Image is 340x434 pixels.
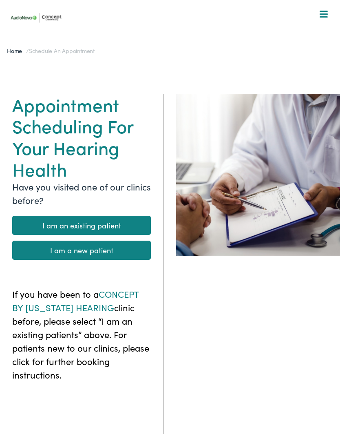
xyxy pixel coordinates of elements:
a: I am an existing patient [12,216,151,235]
span: Schedule an Appointment [29,46,95,55]
a: Home [7,46,26,55]
span: / [7,46,95,55]
a: What We Offer [13,33,333,58]
p: Have you visited one of our clinics before? [12,180,151,207]
h1: Appointment Scheduling For Your Hearing Health [12,94,151,180]
a: I am a new patient [12,241,151,260]
span: CONCEPT BY [US_STATE] HEARING [12,288,139,314]
p: If you have been to a clinic before, please select “I am an existing patients” above. For patient... [12,287,151,381]
img: Abstract blur image potentially serving as a placeholder or background. [176,94,340,256]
